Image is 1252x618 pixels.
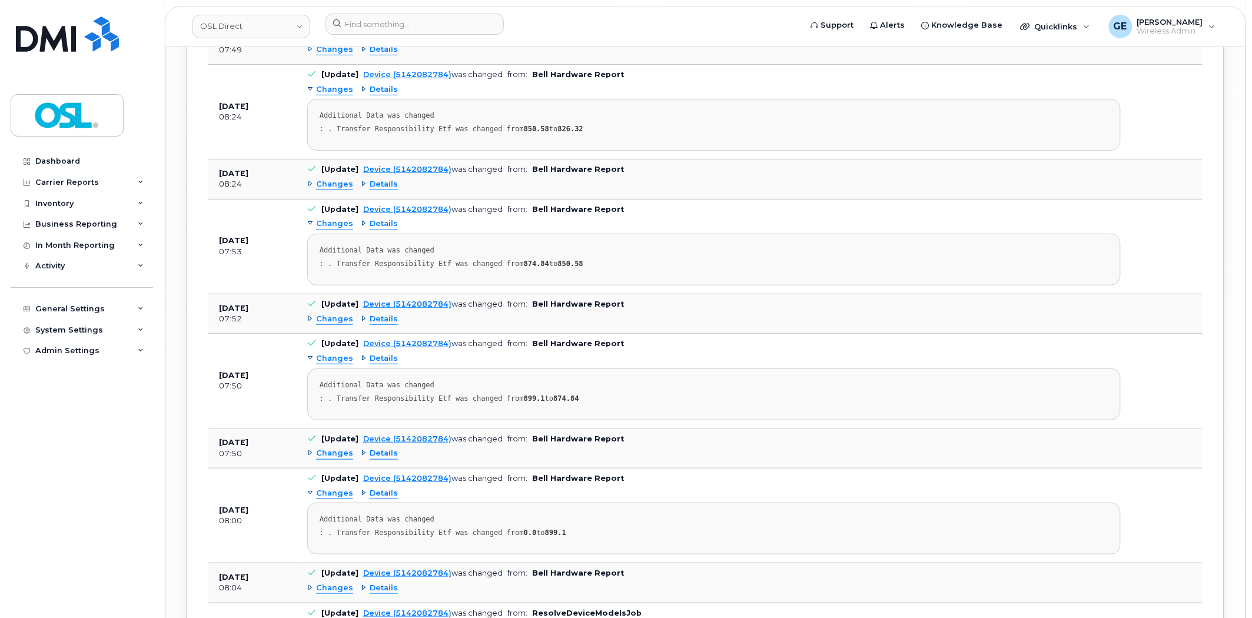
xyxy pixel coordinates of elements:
a: Knowledge Base [914,14,1011,37]
span: Details [370,353,398,364]
span: Details [370,448,398,459]
div: Additional Data was changed [320,111,1108,120]
div: was changed [363,300,503,308]
span: Knowledge Base [932,19,1003,31]
a: Device (5142082784) [363,70,451,79]
strong: 850.58 [524,125,549,133]
b: Bell Hardware Report [532,70,624,79]
div: 07:53 [219,247,286,257]
strong: 826.32 [558,125,583,133]
div: : . Transfer Responsibility Etf was changed from to [320,125,1108,134]
div: Additional Data was changed [320,246,1108,255]
div: 08:24 [219,179,286,190]
div: 07:49 [219,45,286,55]
b: [Update] [321,434,358,443]
span: from: [507,300,527,308]
a: Support [803,14,862,37]
div: 08:04 [219,583,286,593]
div: was changed [363,569,503,577]
a: OSL Direct [192,15,310,38]
span: Alerts [881,19,905,31]
a: Device (5142082784) [363,474,451,483]
span: Changes [316,218,353,230]
div: was changed [363,70,503,79]
div: : . Transfer Responsibility Etf was changed from to [320,260,1108,268]
span: GE [1114,19,1127,34]
span: Changes [316,44,353,55]
div: : . Transfer Responsibility Etf was changed from to [320,394,1108,403]
div: was changed [363,474,503,483]
a: Device (5142082784) [363,339,451,348]
div: was changed [363,205,503,214]
b: Bell Hardware Report [532,434,624,443]
span: from: [507,474,527,483]
div: Additional Data was changed [320,381,1108,390]
a: Device (5142082784) [363,300,451,308]
div: Quicklinks [1012,15,1098,38]
span: from: [507,339,527,348]
div: : . Transfer Responsibility Etf was changed from to [320,529,1108,537]
b: [Update] [321,474,358,483]
span: Details [370,583,398,594]
b: [Update] [321,609,358,617]
div: was changed [363,165,503,174]
a: Device (5142082784) [363,609,451,617]
b: [DATE] [219,506,248,514]
span: [PERSON_NAME] [1137,17,1203,26]
b: [Update] [321,205,358,214]
span: Changes [316,353,353,364]
div: 07:50 [219,381,286,391]
strong: 899.1 [545,529,566,537]
b: [DATE] [219,169,248,178]
a: Device (5142082784) [363,569,451,577]
b: [Update] [321,300,358,308]
b: [DATE] [219,438,248,447]
div: was changed [363,434,503,443]
b: [DATE] [219,236,248,245]
b: [DATE] [219,371,248,380]
b: Bell Hardware Report [532,165,624,174]
a: Device (5142082784) [363,205,451,214]
div: 07:50 [219,448,286,459]
strong: 874.84 [524,260,549,268]
span: Details [370,84,398,95]
strong: 899.1 [524,394,545,403]
b: Bell Hardware Report [532,205,624,214]
b: [DATE] [219,304,248,313]
span: Changes [316,84,353,95]
strong: 850.58 [558,260,583,268]
b: Bell Hardware Report [532,474,624,483]
span: from: [507,165,527,174]
span: Details [370,218,398,230]
div: 07:52 [219,314,286,324]
span: from: [507,569,527,577]
span: Support [821,19,854,31]
span: from: [507,70,527,79]
span: Details [370,44,398,55]
input: Find something... [326,14,504,35]
b: [Update] [321,70,358,79]
a: Device (5142082784) [363,165,451,174]
div: Additional Data was changed [320,515,1108,524]
div: was changed [363,339,503,348]
span: Details [370,179,398,190]
strong: 0.0 [524,529,537,537]
span: Details [370,314,398,325]
span: Details [370,488,398,499]
span: Changes [316,448,353,459]
span: Wireless Admin [1137,26,1203,36]
b: [Update] [321,339,358,348]
strong: 874.84 [553,394,579,403]
b: [DATE] [219,573,248,582]
span: Changes [316,583,353,594]
span: Changes [316,179,353,190]
b: Bell Hardware Report [532,569,624,577]
b: Bell Hardware Report [532,339,624,348]
span: from: [507,609,527,617]
span: Changes [316,488,353,499]
span: Changes [316,314,353,325]
b: ResolveDeviceModelsJob [532,609,642,617]
b: Bell Hardware Report [532,300,624,308]
a: Device (5142082784) [363,434,451,443]
div: 08:00 [219,516,286,526]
